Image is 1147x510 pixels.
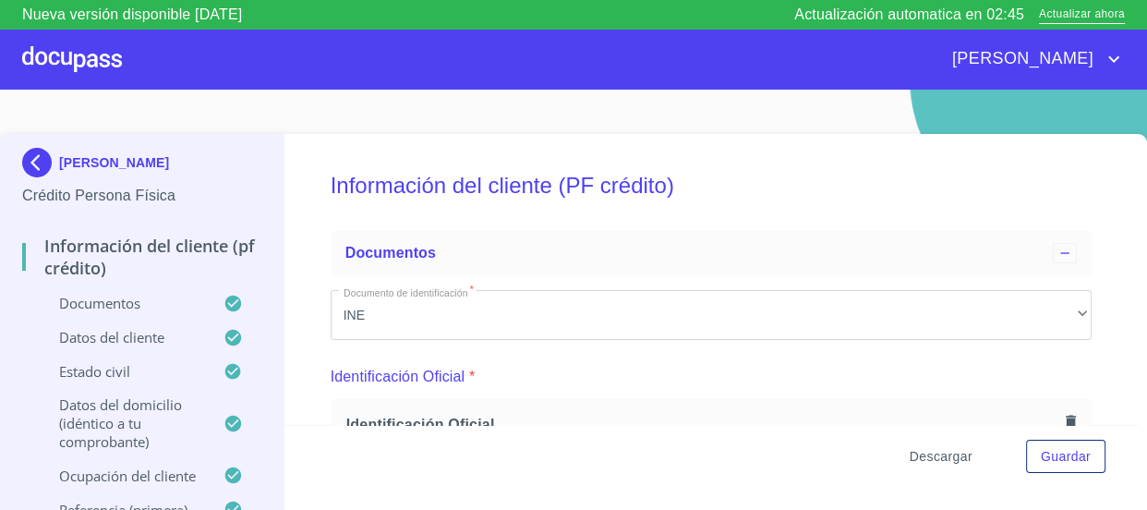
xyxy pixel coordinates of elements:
p: Identificación Oficial [331,366,465,388]
span: Documentos [345,245,436,261]
span: Actualizar ahora [1039,6,1125,25]
p: Estado Civil [22,362,223,381]
p: Ocupación del Cliente [22,467,223,485]
button: account of current user [938,44,1125,74]
span: Identificación Oficial [346,415,1058,434]
h5: Información del cliente (PF crédito) [331,148,1093,224]
span: Guardar [1041,445,1091,468]
button: Descargar [902,440,980,474]
button: Guardar [1026,440,1105,474]
span: [PERSON_NAME] [938,44,1103,74]
div: INE [331,290,1093,340]
img: Docupass spot blue [22,148,59,177]
p: Información del cliente (PF crédito) [22,235,261,279]
p: Crédito Persona Física [22,185,261,207]
p: Datos del domicilio (idéntico a tu comprobante) [22,395,223,451]
p: [PERSON_NAME] [59,155,169,170]
p: Nueva versión disponible [DATE] [22,4,242,26]
div: Documentos [331,231,1093,275]
span: Descargar [910,445,972,468]
div: [PERSON_NAME] [22,148,261,185]
p: Documentos [22,294,223,312]
p: Actualización automatica en 02:45 [794,4,1024,26]
p: Datos del cliente [22,328,223,346]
